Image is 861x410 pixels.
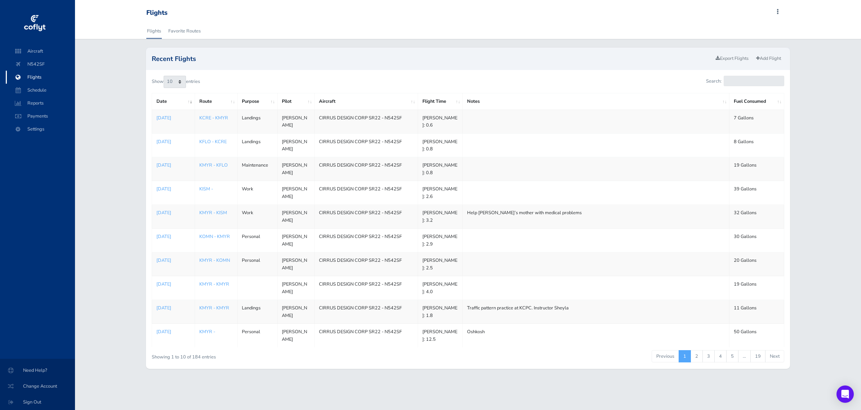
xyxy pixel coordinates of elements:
td: Landings [238,300,278,324]
td: CIRRUS DESIGN CORP SR22 - N542SF [315,324,418,347]
a: [DATE] [156,328,190,335]
a: [DATE] [156,162,190,169]
a: KOMN - KMYR [199,233,230,240]
td: CIRRUS DESIGN CORP SR22 - N542SF [315,181,418,205]
td: [PERSON_NAME]: 2.9 [418,229,463,252]
p: [DATE] [156,209,190,216]
a: Favorite Routes [168,23,201,39]
span: Flights [13,71,68,84]
img: coflyt logo [23,13,46,34]
a: KISM - [199,186,213,192]
td: [PERSON_NAME]: 2.6 [418,181,463,205]
a: 4 [714,350,727,362]
td: CIRRUS DESIGN CORP SR22 - N542SF [315,276,418,300]
a: [DATE] [156,257,190,264]
td: 8 Gallons [729,133,784,157]
a: Next [765,350,784,362]
td: 19 Gallons [729,276,784,300]
a: Add Flight [753,53,784,64]
td: CIRRUS DESIGN CORP SR22 - N542SF [315,110,418,133]
a: 1 [679,350,691,362]
h2: Recent Flights [152,56,713,62]
a: 2 [691,350,703,362]
th: Date: activate to sort column ascending [152,93,195,110]
p: [DATE] [156,281,190,288]
td: Work [238,181,278,205]
span: Reports [13,97,68,110]
span: Need Help? [9,364,66,377]
td: [PERSON_NAME] [278,252,315,276]
td: 7 Gallons [729,110,784,133]
td: 50 Gallons [729,324,784,347]
a: 19 [750,350,765,362]
td: 20 Gallons [729,252,784,276]
a: [DATE] [156,233,190,240]
th: Fuel Consumed: activate to sort column ascending [729,93,784,110]
td: 19 Gallons [729,157,784,181]
a: KMYR - KFLO [199,162,228,168]
span: Payments [13,110,68,123]
a: KMYR - KOMN [199,257,230,264]
td: [PERSON_NAME] [278,181,315,205]
td: [PERSON_NAME] [278,276,315,300]
td: Personal [238,252,278,276]
td: Maintenance [238,157,278,181]
td: [PERSON_NAME] [278,157,315,181]
a: KFLO - KCRE [199,138,227,145]
span: Settings [13,123,68,136]
span: N542SF [13,58,68,71]
div: Showing 1 to 10 of 184 entries [152,349,410,361]
td: [PERSON_NAME] [278,229,315,252]
td: [PERSON_NAME]: 3.2 [418,205,463,229]
td: [PERSON_NAME]: 2.5 [418,252,463,276]
th: Notes: activate to sort column ascending [463,93,729,110]
label: Search: [706,76,784,86]
td: [PERSON_NAME] [278,133,315,157]
td: Oshkosh [463,324,729,347]
td: CIRRUS DESIGN CORP SR22 - N542SF [315,229,418,252]
th: Flight Time: activate to sort column ascending [418,93,463,110]
td: [PERSON_NAME]: 4.0 [418,276,463,300]
span: Sign Out [9,396,66,409]
td: CIRRUS DESIGN CORP SR22 - N542SF [315,133,418,157]
td: CIRRUS DESIGN CORP SR22 - N542SF [315,157,418,181]
a: KMYR - KMYR [199,281,229,287]
a: [DATE] [156,185,190,193]
td: Personal [238,229,278,252]
a: Export Flights [713,53,752,64]
input: Search: [724,76,784,86]
a: KMYR - [199,329,215,335]
p: [DATE] [156,114,190,122]
td: [PERSON_NAME]: 0.6 [418,110,463,133]
th: Pilot: activate to sort column ascending [278,93,315,110]
div: Open Intercom Messenger [836,385,854,403]
a: KMYR - KISM [199,210,227,216]
a: KCRE - KMYR [199,115,228,121]
th: Aircraft: activate to sort column ascending [315,93,418,110]
td: Personal [238,324,278,347]
span: Change Account [9,380,66,393]
td: Landings [238,110,278,133]
label: Show entries [152,76,200,88]
td: Work [238,205,278,229]
a: KMYR - KMYR [199,305,229,311]
p: [DATE] [156,304,190,312]
td: CIRRUS DESIGN CORP SR22 - N542SF [315,300,418,324]
td: [PERSON_NAME]: 1.8 [418,300,463,324]
td: [PERSON_NAME] [278,300,315,324]
div: Flights [146,9,168,17]
td: [PERSON_NAME]: 0.8 [418,157,463,181]
select: Showentries [164,76,186,88]
td: 11 Gallons [729,300,784,324]
td: Landings [238,133,278,157]
a: 5 [726,350,738,362]
td: 30 Gallons [729,229,784,252]
td: Help [PERSON_NAME]’s mother with medical problems [463,205,729,229]
td: [PERSON_NAME]: 0.8 [418,133,463,157]
a: [DATE] [156,138,190,145]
